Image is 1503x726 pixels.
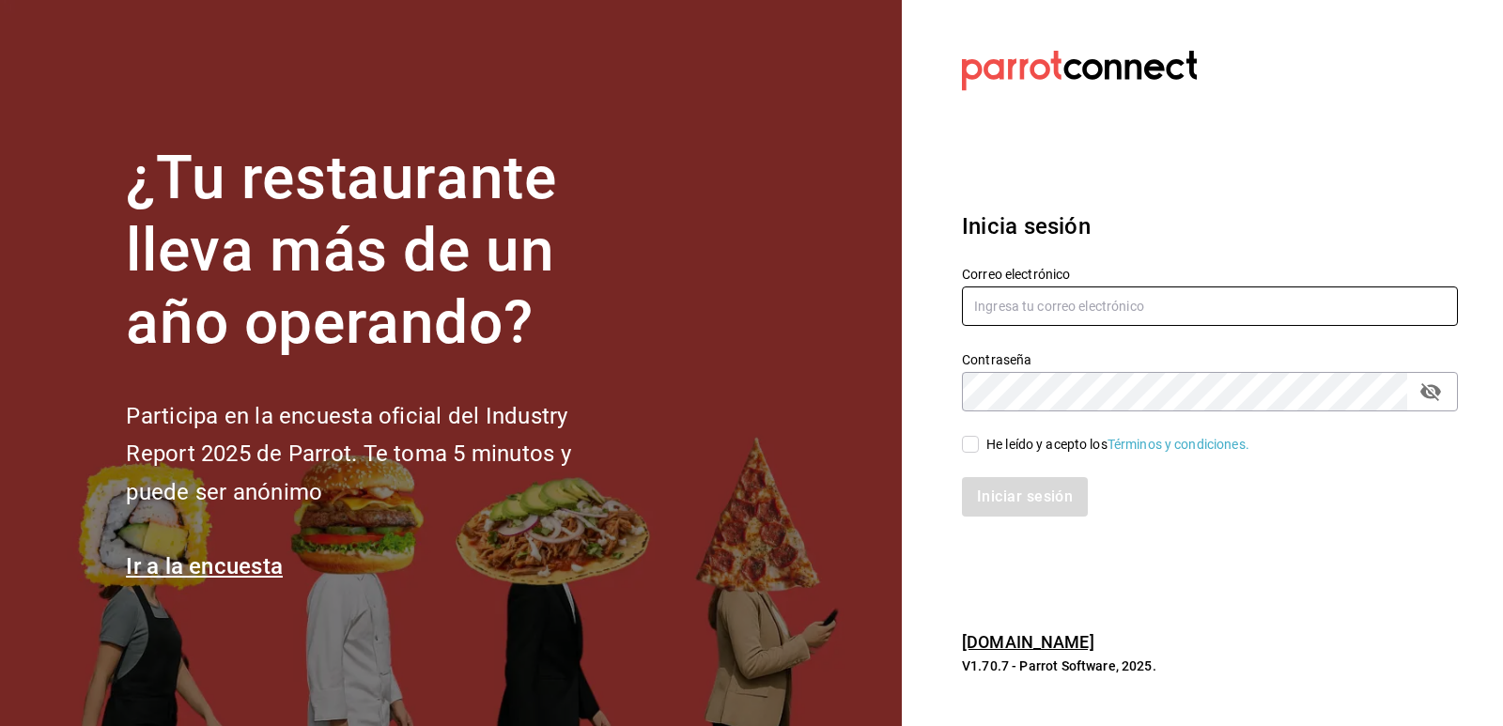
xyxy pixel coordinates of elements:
[126,143,633,359] h1: ¿Tu restaurante lleva más de un año operando?
[962,209,1458,243] h3: Inicia sesión
[126,397,633,512] h2: Participa en la encuesta oficial del Industry Report 2025 de Parrot. Te toma 5 minutos y puede se...
[962,632,1094,652] a: [DOMAIN_NAME]
[962,656,1458,675] p: V1.70.7 - Parrot Software, 2025.
[962,286,1458,326] input: Ingresa tu correo electrónico
[962,353,1458,366] label: Contraseña
[126,553,283,579] a: Ir a la encuesta
[962,268,1458,281] label: Correo electrónico
[1415,376,1447,408] button: passwordField
[986,435,1249,455] div: He leído y acepto los
[1108,437,1249,452] a: Términos y condiciones.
